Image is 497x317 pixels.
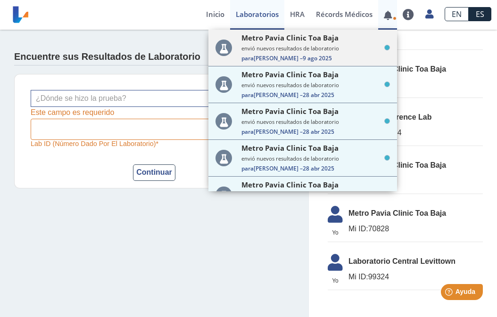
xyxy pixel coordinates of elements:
iframe: Help widget launcher [413,280,487,307]
span: Metro Pavia Clinic Toa Baja [348,160,483,171]
div: Este campo es requerido [31,107,114,119]
span: Para [241,128,254,136]
span: Para [241,54,254,62]
span: [PERSON_NAME] – [241,164,390,172]
span: Laboratorio Central Levittown [348,256,483,267]
span: Immuno Reference Lab [348,112,483,123]
small: envió nuevos resultados de laboratorio [241,81,390,89]
span: [PERSON_NAME] – [241,128,390,136]
span: Para [241,164,254,172]
a: ES [469,7,491,21]
span: Metro Pavia Clinic Toa Baja [241,143,339,153]
span: Para [241,91,254,99]
span: HRA [290,9,305,19]
span: 9 ago 2025 [303,54,332,62]
button: Continuar [133,164,175,181]
span: Metro Pavia Clinic Toa Baja [241,106,339,116]
span: 28 abr 2025 [303,91,334,99]
h4: Encuentre sus Resultados de Laboratorio [14,51,200,63]
span: Mi ID: [348,225,368,233]
span: Yo [322,228,348,237]
span: 30994764 [348,127,483,138]
span: 28 abr 2025 [303,164,334,172]
span: Metro Pavia Clinic Toa Baja [241,70,339,79]
span: 99324 [348,271,483,283]
span: Metro Pavia Clinic Toa Baja [348,208,483,219]
small: envió nuevos resultados de laboratorio [241,45,390,52]
span: 70828 [348,223,483,235]
span: [PERSON_NAME] – [241,91,390,99]
label: Lab ID (número dado por el laboratorio) [31,140,278,147]
span: 28 abr 2025 [303,128,334,136]
span: Metro Pavia Clinic Toa Baja [241,33,339,42]
span: Metro Pavia Clinic Toa Baja [348,64,483,75]
a: EN [445,7,469,21]
span: [PERSON_NAME] – [241,54,390,62]
span: Mi ID: [348,273,368,281]
span: 73608 [348,79,483,90]
span: 72522 [348,175,483,187]
span: 74730 [348,31,483,42]
span: Yo [322,276,348,285]
small: envió nuevos resultados de laboratorio [241,118,390,125]
span: Metro Pavia Clinic Toa Baja [241,180,339,189]
small: envió nuevos resultados de laboratorio [241,155,390,162]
